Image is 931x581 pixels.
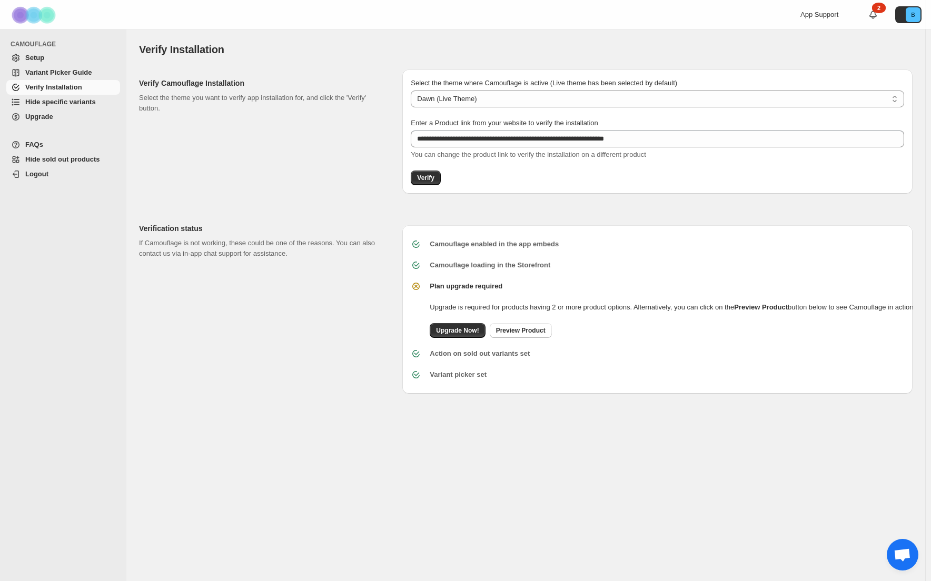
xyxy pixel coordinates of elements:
[911,12,915,18] text: B
[6,95,120,109] a: Hide specific variants
[734,303,788,311] b: Preview Product
[411,171,441,185] button: Verify
[139,93,385,114] p: Select the theme you want to verify app installation for, and click the 'Verify' button.
[25,155,100,163] span: Hide sold out products
[139,223,385,234] h2: Verification status
[411,119,598,127] span: Enter a Product link from your website to verify the installation
[139,44,224,55] span: Verify Installation
[430,282,502,290] b: Plan upgrade required
[895,6,922,23] button: Avatar with initials B
[139,238,385,259] p: If Camouflage is not working, these could be one of the reasons. You can also contact us via in-a...
[906,7,920,22] span: Avatar with initials B
[430,370,487,378] b: Variant picker set
[887,539,918,570] a: Open chat
[411,79,677,87] span: Select the theme where Camouflage is active (Live theme has been selected by default)
[6,65,120,80] a: Variant Picker Guide
[490,323,552,338] a: Preview Product
[430,261,550,269] b: Camouflage loading in the Storefront
[6,152,120,167] a: Hide sold out products
[430,302,915,313] p: Upgrade is required for products having 2 or more product options. Alternatively, you can click o...
[6,167,120,182] a: Logout
[6,51,120,65] a: Setup
[11,40,121,48] span: CAMOUFLAGE
[868,9,878,20] a: 2
[800,11,838,18] span: App Support
[430,349,530,357] b: Action on sold out variants set
[25,54,44,62] span: Setup
[139,78,385,88] h2: Verify Camouflage Installation
[436,326,479,335] span: Upgrade Now!
[417,174,434,182] span: Verify
[411,151,646,158] span: You can change the product link to verify the installation on a different product
[430,323,485,338] a: Upgrade Now!
[25,141,43,148] span: FAQs
[872,3,886,13] div: 2
[8,1,61,29] img: Camouflage
[430,240,559,248] b: Camouflage enabled in the app embeds
[25,170,48,178] span: Logout
[25,68,92,76] span: Variant Picker Guide
[496,326,546,335] span: Preview Product
[25,83,82,91] span: Verify Installation
[25,113,53,121] span: Upgrade
[25,98,96,106] span: Hide specific variants
[6,109,120,124] a: Upgrade
[6,137,120,152] a: FAQs
[6,80,120,95] a: Verify Installation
